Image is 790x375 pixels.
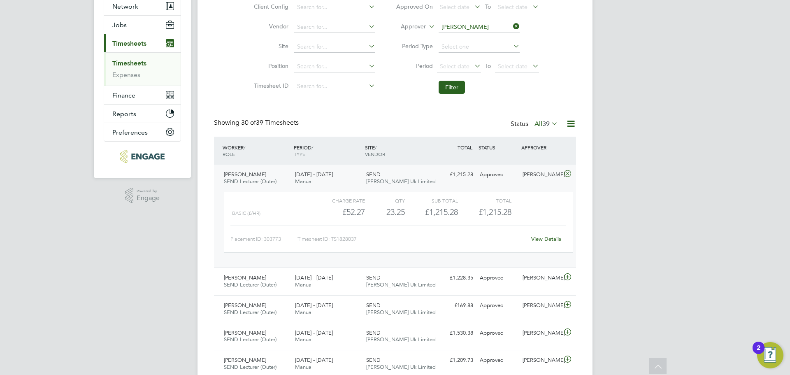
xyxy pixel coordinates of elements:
[104,86,181,104] button: Finance
[295,302,333,309] span: [DATE] - [DATE]
[224,274,266,281] span: [PERSON_NAME]
[375,144,376,151] span: /
[479,207,511,217] span: £1,215.28
[223,151,235,157] span: ROLE
[366,309,436,316] span: [PERSON_NAME] Uk Limited
[112,2,138,10] span: Network
[244,144,245,151] span: /
[366,178,436,185] span: [PERSON_NAME] Uk Limited
[297,233,526,246] div: Timesheet ID: TS1828037
[241,119,299,127] span: 39 Timesheets
[104,16,181,34] button: Jobs
[251,42,288,50] label: Site
[312,196,365,205] div: Charge rate
[519,271,562,285] div: [PERSON_NAME]
[439,81,465,94] button: Filter
[125,188,160,203] a: Powered byEngage
[104,34,181,52] button: Timesheets
[534,120,558,128] label: All
[434,299,476,312] div: £169.88
[366,363,436,370] span: [PERSON_NAME] Uk Limited
[312,205,365,219] div: £52.27
[366,281,436,288] span: [PERSON_NAME] Uk Limited
[232,210,260,216] span: Basic (£/HR)
[440,63,469,70] span: Select date
[294,81,375,92] input: Search for...
[294,61,375,72] input: Search for...
[112,40,146,47] span: Timesheets
[396,3,433,10] label: Approved On
[439,41,520,53] input: Select one
[498,3,527,11] span: Select date
[294,41,375,53] input: Search for...
[224,302,266,309] span: [PERSON_NAME]
[137,195,160,202] span: Engage
[458,144,472,151] span: TOTAL
[112,91,135,99] span: Finance
[241,119,256,127] span: 30 of
[396,42,433,50] label: Period Type
[405,205,458,219] div: £1,215.28
[294,151,305,157] span: TYPE
[294,21,375,33] input: Search for...
[476,271,519,285] div: Approved
[295,363,313,370] span: Manual
[295,171,333,178] span: [DATE] - [DATE]
[434,326,476,340] div: £1,530.38
[221,140,292,161] div: WORKER
[224,356,266,363] span: [PERSON_NAME]
[519,354,562,367] div: [PERSON_NAME]
[295,281,313,288] span: Manual
[365,205,405,219] div: 23.25
[366,274,381,281] span: SEND
[439,21,520,33] input: Search for...
[214,119,300,127] div: Showing
[292,140,363,161] div: PERIOD
[295,309,313,316] span: Manual
[251,62,288,70] label: Position
[483,1,493,12] span: To
[295,274,333,281] span: [DATE] - [DATE]
[519,140,562,155] div: APPROVER
[476,168,519,182] div: Approved
[295,329,333,336] span: [DATE] - [DATE]
[251,3,288,10] label: Client Config
[365,151,385,157] span: VENDOR
[757,348,760,359] div: 2
[104,105,181,123] button: Reports
[112,71,140,79] a: Expenses
[542,120,550,128] span: 39
[366,302,381,309] span: SEND
[137,188,160,195] span: Powered by
[366,171,381,178] span: SEND
[434,168,476,182] div: £1,215.28
[224,309,276,316] span: SEND Lecturer (Outer)
[294,2,375,13] input: Search for...
[476,299,519,312] div: Approved
[511,119,560,130] div: Status
[224,281,276,288] span: SEND Lecturer (Outer)
[396,62,433,70] label: Period
[476,354,519,367] div: Approved
[251,23,288,30] label: Vendor
[366,336,436,343] span: [PERSON_NAME] Uk Limited
[531,235,561,242] a: View Details
[112,110,136,118] span: Reports
[311,144,313,151] span: /
[295,336,313,343] span: Manual
[365,196,405,205] div: QTY
[230,233,297,246] div: Placement ID: 303773
[112,128,148,136] span: Preferences
[458,196,511,205] div: Total
[440,3,469,11] span: Select date
[120,150,164,163] img: morganhunt-logo-retina.png
[104,150,181,163] a: Go to home page
[251,82,288,89] label: Timesheet ID
[476,140,519,155] div: STATUS
[366,356,381,363] span: SEND
[476,326,519,340] div: Approved
[498,63,527,70] span: Select date
[405,196,458,205] div: Sub Total
[104,123,181,141] button: Preferences
[224,329,266,336] span: [PERSON_NAME]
